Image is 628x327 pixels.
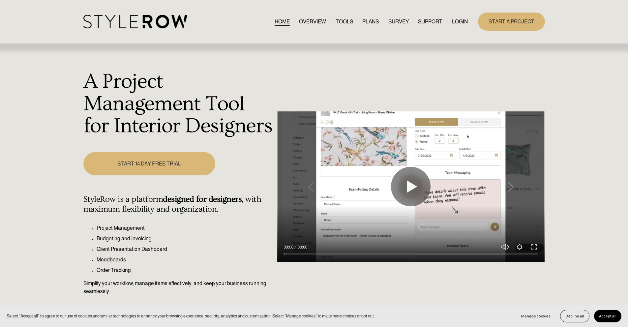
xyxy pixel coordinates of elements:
[560,310,589,322] button: Decline all
[391,167,431,206] button: Play
[478,13,545,31] a: START A PROJECT
[83,194,274,214] h4: StyleRow is a platform , with maximum flexibility and organization.
[452,17,468,26] a: LOGIN
[163,194,242,204] strong: designed for designers
[594,310,621,322] button: Accept all
[97,224,274,232] p: Project Management
[83,15,187,28] img: StyleRow
[284,252,538,256] input: Seek
[83,152,215,175] a: START 14 DAY FREE TRIAL
[418,18,442,26] span: SUPPORT
[275,17,290,26] a: HOME
[284,244,295,251] div: Current time
[83,71,274,137] h1: A Project Management Tool for Interior Designers
[336,17,353,26] a: TOOLS
[362,17,379,26] a: PLANS
[83,280,274,295] p: Simplify your workflow, manage items effectively, and keep your business running seamlessly.
[599,314,616,318] span: Accept all
[418,17,442,26] a: folder dropdown
[97,256,274,264] p: Moodboards
[97,245,274,253] p: Client Presentation Dashboard
[388,17,409,26] a: SURVEY
[299,17,326,26] a: OVERVIEW
[97,266,274,274] p: Order Tracking
[97,235,274,243] p: Budgeting and Invoicing
[565,314,584,318] span: Decline all
[516,310,555,322] button: Manage cookies
[7,313,375,319] p: Select “Accept all” to agree to our use of cookies and similar technologies to enhance your brows...
[295,244,309,251] div: Duration
[521,314,551,318] span: Manage cookies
